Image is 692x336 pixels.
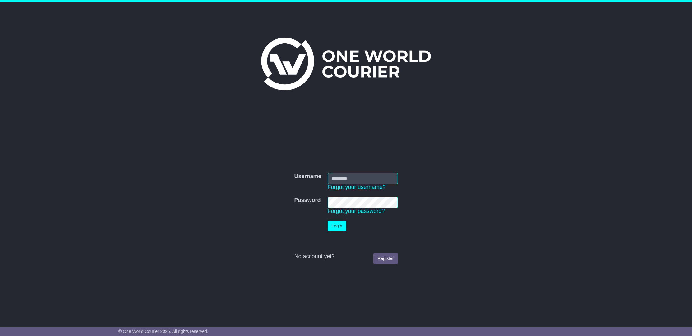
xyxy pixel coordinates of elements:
[373,253,398,264] a: Register
[118,329,208,334] span: © One World Courier 2025. All rights reserved.
[328,184,386,190] a: Forgot your username?
[328,221,346,231] button: Login
[294,197,321,204] label: Password
[328,208,385,214] a: Forgot your password?
[261,38,431,90] img: One World
[294,253,398,260] div: No account yet?
[294,173,321,180] label: Username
